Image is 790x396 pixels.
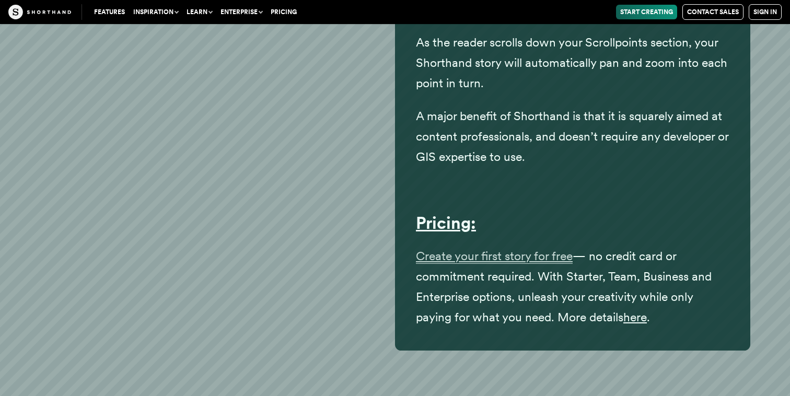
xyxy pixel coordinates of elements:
[682,4,743,20] a: Contact Sales
[416,35,727,90] span: As the reader scrolls down your Scrollpoints section, your Shorthand story will automatically pan...
[647,310,650,324] span: .
[416,213,426,233] a: P
[90,5,129,19] a: Features
[182,5,216,19] button: Learn
[616,5,677,19] a: Start Creating
[216,5,266,19] button: Enterprise
[266,5,301,19] a: Pricing
[8,5,71,19] img: The Craft
[416,249,573,264] span: Create your first story for free
[416,249,573,263] a: Create your first story for free
[426,213,476,233] a: ricing:
[129,5,182,19] button: Inspiration
[749,4,782,20] a: Sign in
[416,109,728,164] span: A major benefit of Shorthand is that it is squarely aimed at content professionals, and doesn’t r...
[623,310,647,324] a: here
